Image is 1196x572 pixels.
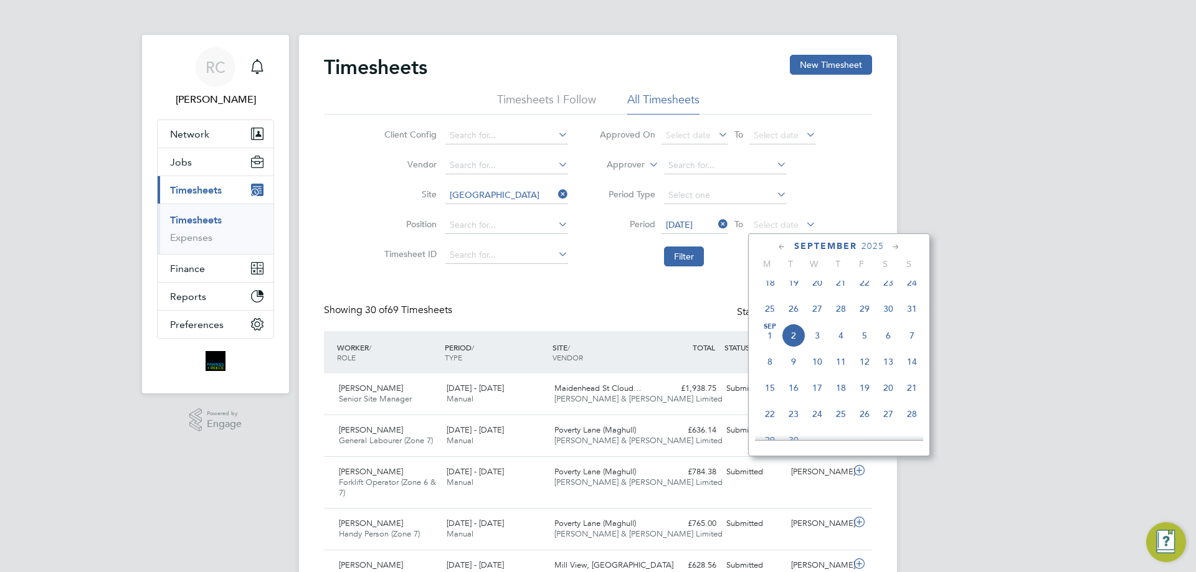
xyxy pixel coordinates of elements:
span: Manual [447,435,473,446]
span: 23 [876,271,900,294]
span: 9 [782,350,805,373]
span: Poverty Lane (Maghull) [554,424,636,435]
span: [DATE] [666,219,693,230]
span: 30 [782,428,805,452]
span: Powered by [207,408,242,419]
span: [DATE] - [DATE] [447,518,504,528]
span: 23 [782,402,805,426]
span: T [826,258,850,270]
span: 26 [853,402,876,426]
label: Period Type [599,189,655,200]
span: Manual [447,477,473,487]
div: [PERSON_NAME] [786,462,851,482]
nav: Main navigation [142,35,289,393]
span: 10 [805,350,829,373]
input: Search for... [445,246,568,264]
span: [PERSON_NAME] [339,560,403,570]
span: / [472,342,474,352]
span: Poverty Lane (Maghull) [554,466,636,477]
span: General Labourer (Zone 7) [339,435,433,446]
label: Approved On [599,129,655,140]
span: 31 [900,297,924,321]
span: 6 [876,324,900,347]
label: Site [381,189,437,200]
span: 19 [853,376,876,400]
span: [PERSON_NAME] & [PERSON_NAME] Limited [554,435,723,446]
span: 1 [758,324,782,347]
span: Poverty Lane (Maghull) [554,518,636,528]
div: WORKER [334,336,442,368]
div: SITE [549,336,657,368]
span: Manual [447,393,473,404]
a: Expenses [170,232,212,243]
span: September [794,241,857,251]
span: 29 [853,297,876,321]
span: 27 [805,297,829,321]
span: Manual [447,528,473,539]
span: / [369,342,371,352]
span: Select date [754,129,799,141]
span: Jobs [170,156,192,168]
div: Submitted [721,378,786,399]
label: Timesheet ID [381,248,437,260]
span: M [755,258,779,270]
button: Engage Resource Center [1146,522,1186,562]
input: Search for... [445,217,568,234]
input: Search for... [445,127,568,144]
button: New Timesheet [790,55,872,75]
button: Network [158,120,273,148]
input: Search for... [664,157,787,174]
span: 21 [900,376,924,400]
span: [DATE] - [DATE] [447,383,504,393]
div: STATUS [721,336,786,359]
span: Handy Person (Zone 7) [339,528,420,539]
span: Mill View, [GEOGRAPHIC_DATA] [554,560,673,570]
span: 28 [829,297,853,321]
span: 28 [900,402,924,426]
label: Position [381,218,437,230]
div: £636.14 [657,420,721,441]
button: Jobs [158,148,273,176]
span: 22 [853,271,876,294]
label: Client Config [381,129,437,140]
span: 11 [829,350,853,373]
span: TOTAL [693,342,715,352]
div: Timesheets [158,204,273,254]
span: Select date [666,129,711,141]
span: 5 [853,324,876,347]
div: Submitted [721,513,786,534]
span: 24 [900,271,924,294]
span: 21 [829,271,853,294]
span: 25 [829,402,853,426]
span: 29 [758,428,782,452]
span: 30 of [365,304,387,316]
span: Engage [207,419,242,429]
a: Go to home page [157,351,274,371]
li: All Timesheets [627,92,700,115]
span: 14 [900,350,924,373]
span: S [873,258,897,270]
span: 24 [805,402,829,426]
span: Forklift Operator (Zone 6 & 7) [339,477,436,498]
span: To [731,126,747,143]
label: Approver [589,159,645,171]
span: Finance [170,263,205,274]
button: Reports [158,283,273,310]
span: 18 [758,271,782,294]
div: £784.38 [657,462,721,482]
span: [PERSON_NAME] [339,383,403,393]
a: RC[PERSON_NAME] [157,47,274,107]
span: To [731,216,747,232]
img: bromak-logo-retina.png [206,351,225,371]
div: Showing [324,304,455,317]
span: Reports [170,291,206,302]
span: Timesheets [170,184,222,196]
span: Sep [758,324,782,330]
span: 16 [782,376,805,400]
span: VENDOR [553,352,583,362]
span: [PERSON_NAME] [339,466,403,477]
a: Powered byEngage [189,408,242,432]
span: [PERSON_NAME] [339,518,403,528]
span: [DATE] - [DATE] [447,466,504,477]
h2: Timesheets [324,55,427,80]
